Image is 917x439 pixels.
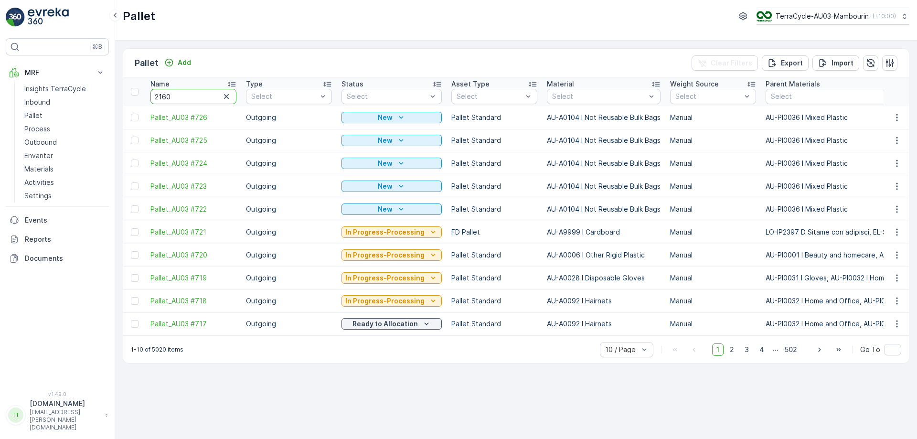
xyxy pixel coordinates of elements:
td: Pallet Standard [447,106,542,129]
div: Toggle Row Selected [131,182,139,190]
span: 2 [725,343,738,356]
button: MRF [6,63,109,82]
a: Process [21,122,109,136]
p: Outbound [24,138,57,147]
a: Pallet_AU03 #717 [150,319,236,329]
p: Inbound [24,97,50,107]
p: Asset Type [451,79,490,89]
div: Toggle Row Selected [131,228,139,236]
p: 1-10 of 5020 items [131,346,183,353]
a: Pallet_AU03 #722 [150,204,236,214]
span: 502 [780,343,801,356]
p: In Progress-Processing [345,227,425,237]
a: Activities [21,176,109,189]
td: Manual [665,152,761,175]
a: Inbound [21,96,109,109]
p: Select [347,92,427,101]
p: Settings [24,191,52,201]
a: Pallet_AU03 #723 [150,182,236,191]
p: Pallet [123,9,155,24]
p: Select [251,92,317,101]
p: Name [150,79,170,89]
p: Materials [24,164,53,174]
td: Pallet Standard [447,152,542,175]
button: New [341,181,442,192]
a: Materials [21,162,109,176]
p: Status [341,79,363,89]
td: Pallet Standard [447,129,542,152]
a: Pallet_AU03 #726 [150,113,236,122]
p: Material [547,79,574,89]
a: Settings [21,189,109,203]
td: Pallet Standard [447,289,542,312]
td: Pallet Standard [447,198,542,221]
span: 4 [755,343,768,356]
td: AU-A9999 I Cardboard [542,221,665,244]
p: TerraCycle-AU03-Mambourin [776,11,869,21]
a: Envanter [21,149,109,162]
td: Manual [665,106,761,129]
span: 1 [712,343,724,356]
a: Pallet_AU03 #724 [150,159,236,168]
td: Manual [665,312,761,335]
p: ( +10:00 ) [873,12,896,20]
a: Outbound [21,136,109,149]
button: Ready to Allocation [341,318,442,330]
a: Events [6,211,109,230]
td: AU-A0092 I Hairnets [542,289,665,312]
p: [DOMAIN_NAME] [30,399,100,408]
td: Outgoing [241,152,337,175]
p: Pallet [135,56,159,70]
button: In Progress-Processing [341,272,442,284]
td: Outgoing [241,106,337,129]
a: Insights TerraCycle [21,82,109,96]
p: Select [675,92,741,101]
td: Outgoing [241,244,337,267]
p: New [378,159,393,168]
div: Toggle Row Selected [131,274,139,282]
div: Toggle Row Selected [131,160,139,167]
p: Parent Materials [766,79,820,89]
input: Search [150,89,236,104]
td: Outgoing [241,221,337,244]
button: TT[DOMAIN_NAME][EMAIL_ADDRESS][PERSON_NAME][DOMAIN_NAME] [6,399,109,431]
a: Pallet_AU03 #718 [150,296,236,306]
td: Manual [665,198,761,221]
td: Manual [665,175,761,198]
button: Import [812,55,859,71]
p: Events [25,215,105,225]
td: AU-A0104 I Not Reusable Bulk Bags [542,106,665,129]
div: Toggle Row Selected [131,320,139,328]
td: AU-A0006 I Other Rigid Plastic [542,244,665,267]
p: Pallet [24,111,43,120]
p: Select [552,92,646,101]
button: Clear Filters [692,55,758,71]
img: image_D6FFc8H.png [757,11,772,21]
td: Outgoing [241,198,337,221]
td: AU-A0104 I Not Reusable Bulk Bags [542,198,665,221]
p: In Progress-Processing [345,296,425,306]
span: v 1.49.0 [6,391,109,397]
td: Outgoing [241,267,337,289]
p: In Progress-Processing [345,273,425,283]
p: ⌘B [93,43,102,51]
td: Pallet Standard [447,244,542,267]
a: Pallet_AU03 #725 [150,136,236,145]
p: Documents [25,254,105,263]
p: Import [832,58,853,68]
p: Ready to Allocation [352,319,418,329]
p: Process [24,124,50,134]
td: Outgoing [241,129,337,152]
div: Toggle Row Selected [131,251,139,259]
td: AU-A0028 I Disposable Gloves [542,267,665,289]
button: New [341,112,442,123]
td: Outgoing [241,175,337,198]
img: logo [6,8,25,27]
p: Reports [25,235,105,244]
p: Add [178,58,191,67]
p: New [378,204,393,214]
